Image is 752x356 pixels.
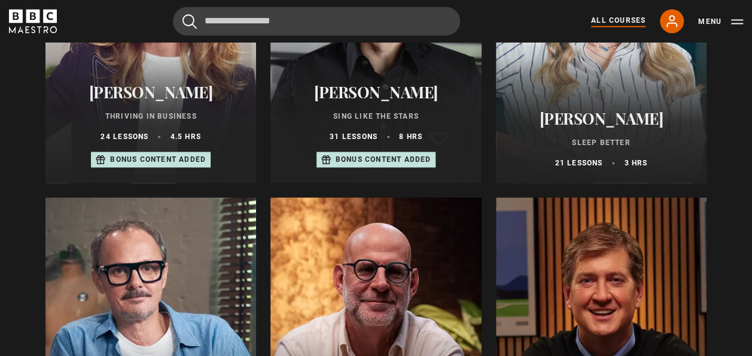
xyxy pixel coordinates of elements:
[182,14,197,29] button: Submit the search query
[110,154,206,165] p: Bonus content added
[555,158,602,168] p: 21 lessons
[510,109,692,128] h2: [PERSON_NAME]
[60,83,242,101] h2: [PERSON_NAME]
[510,137,692,148] p: Sleep Better
[591,15,646,27] a: All Courses
[60,111,242,122] p: Thriving in Business
[399,131,422,142] p: 8 hrs
[170,131,200,142] p: 4.5 hrs
[336,154,431,165] p: Bonus content added
[624,158,647,168] p: 3 hrs
[285,111,467,122] p: Sing Like the Stars
[285,83,467,101] h2: [PERSON_NAME]
[173,7,460,35] input: Search
[698,16,743,28] button: Toggle navigation
[101,131,148,142] p: 24 lessons
[9,9,57,33] svg: BBC Maestro
[330,131,377,142] p: 31 lessons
